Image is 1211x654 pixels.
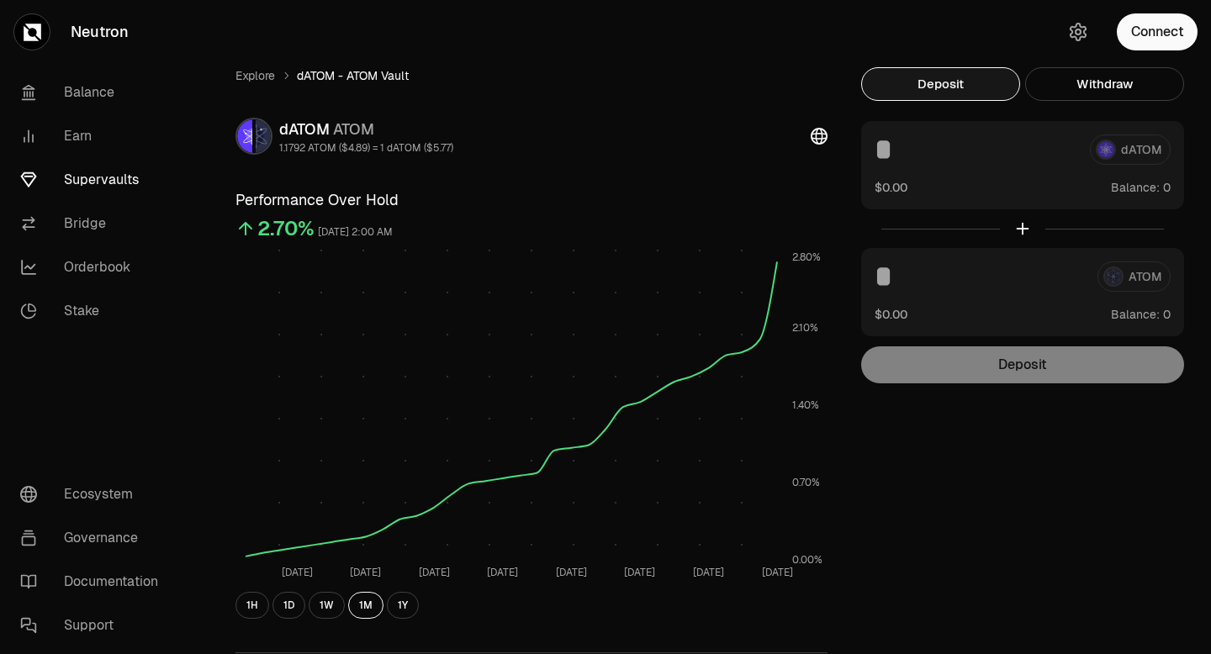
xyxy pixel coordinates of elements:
[792,398,819,412] tspan: 1.40%
[7,71,182,114] a: Balance
[387,592,419,619] button: 1Y
[487,566,518,579] tspan: [DATE]
[7,472,182,516] a: Ecosystem
[272,592,305,619] button: 1D
[556,566,587,579] tspan: [DATE]
[792,476,820,489] tspan: 0.70%
[875,178,907,196] button: $0.00
[875,305,907,323] button: $0.00
[257,215,315,242] div: 2.70%
[792,321,818,335] tspan: 2.10%
[7,245,182,289] a: Orderbook
[7,604,182,647] a: Support
[7,289,182,333] a: Stake
[1117,13,1198,50] button: Connect
[237,119,252,153] img: dATOM Logo
[861,67,1020,101] button: Deposit
[1025,67,1184,101] button: Withdraw
[762,566,793,579] tspan: [DATE]
[348,592,383,619] button: 1M
[235,67,828,84] nav: breadcrumb
[350,566,381,579] tspan: [DATE]
[7,114,182,158] a: Earn
[792,553,822,567] tspan: 0.00%
[624,566,655,579] tspan: [DATE]
[1111,179,1160,196] span: Balance:
[256,119,271,153] img: ATOM Logo
[309,592,345,619] button: 1W
[1111,306,1160,323] span: Balance:
[297,67,409,84] span: dATOM - ATOM Vault
[235,592,269,619] button: 1H
[693,566,724,579] tspan: [DATE]
[282,566,313,579] tspan: [DATE]
[279,141,453,155] div: 1.1792 ATOM ($4.89) = 1 dATOM ($5.77)
[7,158,182,202] a: Supervaults
[235,67,275,84] a: Explore
[235,188,828,212] h3: Performance Over Hold
[279,118,453,141] div: dATOM
[318,223,393,242] div: [DATE] 2:00 AM
[7,516,182,560] a: Governance
[792,251,821,264] tspan: 2.80%
[419,566,450,579] tspan: [DATE]
[7,202,182,245] a: Bridge
[7,560,182,604] a: Documentation
[333,119,374,139] span: ATOM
